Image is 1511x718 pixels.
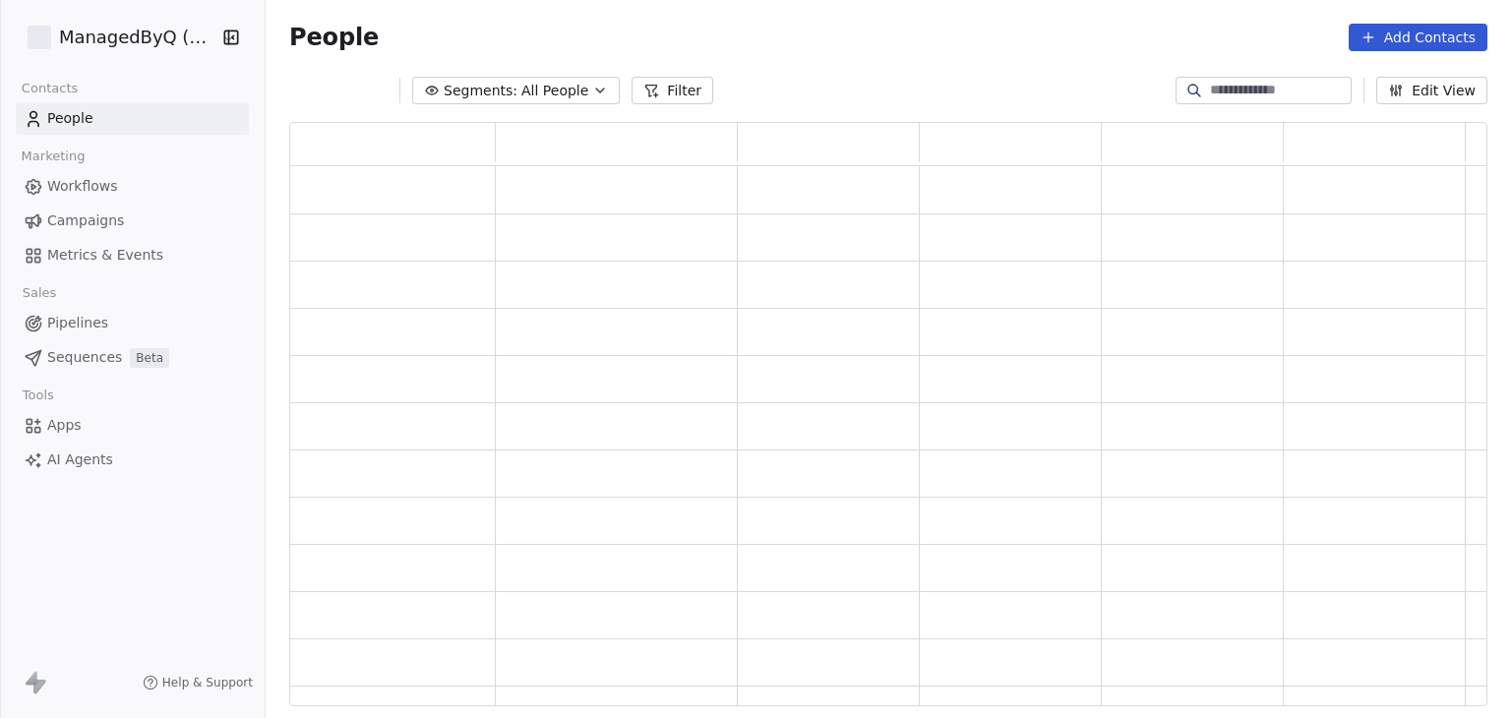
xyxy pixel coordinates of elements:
a: SequencesBeta [16,341,249,374]
span: People [289,23,379,52]
button: ManagedByQ (FZE) [24,21,210,54]
a: AI Agents [16,444,249,476]
span: Apps [47,415,82,436]
span: Campaigns [47,210,124,231]
span: Sequences [47,347,122,368]
span: Segments: [444,81,517,101]
span: Help & Support [162,675,253,690]
button: Add Contacts [1349,24,1487,51]
a: Help & Support [143,675,253,690]
a: Workflows [16,170,249,203]
span: Pipelines [47,313,108,333]
a: Pipelines [16,307,249,339]
button: Edit View [1376,77,1487,104]
a: Campaigns [16,205,249,237]
span: ManagedByQ (FZE) [59,25,216,50]
span: Tools [14,381,62,410]
span: People [47,108,93,129]
span: AI Agents [47,449,113,470]
span: All People [521,81,588,101]
a: Apps [16,409,249,442]
a: Metrics & Events [16,239,249,271]
span: Contacts [13,74,87,103]
a: People [16,102,249,135]
span: Metrics & Events [47,245,163,266]
button: Filter [632,77,713,104]
span: Beta [130,348,169,368]
span: Workflows [47,176,118,197]
span: Sales [14,278,65,308]
span: Marketing [13,142,93,171]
